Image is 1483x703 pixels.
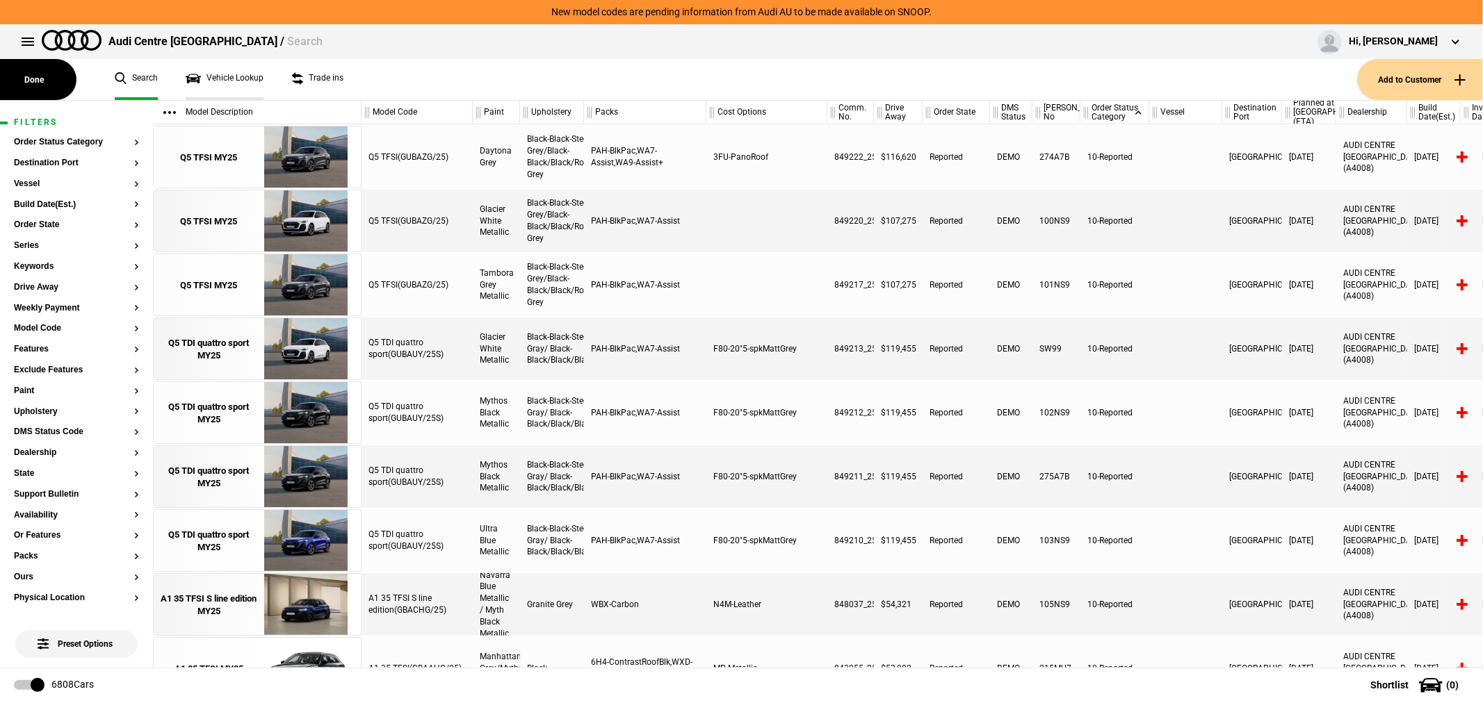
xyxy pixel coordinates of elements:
[14,324,139,345] section: Model Code
[827,254,874,316] div: 849217_25
[1032,317,1080,380] div: SW99
[1222,317,1282,380] div: [GEOGRAPHIC_DATA]
[14,511,139,520] button: Availability
[990,126,1032,188] div: DEMO
[257,510,354,572] img: Audi_GUBAUY_25S_GX_6I6I_PAH_WA7_5MB_6FJ_WXC_PWL_F80_H65_(Nadin:_5MB_6FJ_C56_F80_H65_PAH_PWL_S9S_W...
[257,446,354,508] img: Audi_GUBAUY_25S_GX_0E0E_PAH_WA7_5MB_6FJ_WXC_PWL_F80_H65_(Nadin:_5MB_6FJ_C56_F80_H65_PAH_PWL_S9S_W...
[874,509,923,572] div: $119,455
[1407,573,1461,636] div: [DATE]
[584,637,706,700] div: 6H4-ContrastRoofBlk,WXD-Style18_7Spk
[1336,445,1407,508] div: AUDI CENTRE [GEOGRAPHIC_DATA] (A4008)
[14,531,139,540] button: Or Features
[257,126,354,189] img: Audi_GUBAZG_25_FW_6Y6Y_3FU_WA9_PAH_WA7_6FJ_PYH_F80_H65_(Nadin:_3FU_6FJ_C56_F80_H65_PAH_PYH_S9S_WA...
[827,190,874,252] div: 849220_25
[706,126,827,188] div: 3FU-PanoRoof
[473,254,520,316] div: Tambora Grey Metallic
[1336,126,1407,188] div: AUDI CENTRE [GEOGRAPHIC_DATA] (A4008)
[923,190,990,252] div: Reported
[108,34,323,49] div: Audi Centre [GEOGRAPHIC_DATA] /
[1407,254,1461,316] div: [DATE]
[14,138,139,158] section: Order Status Category
[874,445,923,508] div: $119,455
[1336,317,1407,380] div: AUDI CENTRE [GEOGRAPHIC_DATA] (A4008)
[362,445,473,508] div: Q5 TDI quattro sport(GUBAUY/25S)
[1407,317,1461,380] div: [DATE]
[161,254,257,317] a: Q5 TFSI MY25
[14,469,139,490] section: State
[473,381,520,444] div: Mythos Black Metallic
[706,445,827,508] div: F80-20"5-spkMattGrey
[14,262,139,272] button: Keywords
[1080,101,1149,124] div: Order Status Category
[1282,101,1336,124] div: Planned at [GEOGRAPHIC_DATA] (ETA)
[1282,317,1336,380] div: [DATE]
[1149,101,1222,124] div: Vessel
[1336,637,1407,700] div: AUDI CENTRE [GEOGRAPHIC_DATA] (A4008)
[287,35,323,48] span: Search
[161,593,257,618] div: A1 35 TFSI S line edition MY25
[181,151,238,164] div: Q5 TFSI MY25
[1336,101,1407,124] div: Dealership
[291,59,343,100] a: Trade ins
[990,381,1032,444] div: DEMO
[161,337,257,362] div: Q5 TDI quattro sport MY25
[257,318,354,381] img: Audi_GUBAUY_25S_GX_2Y2Y_PAH_WA7_5MB_6FJ_WXC_PWL_F80_H65_(Nadin:_5MB_6FJ_C56_F80_H65_PAH_PWL_S9S_W...
[14,304,139,313] button: Weekly Payment
[1080,445,1149,508] div: 10-Reported
[1032,190,1080,252] div: 100NS9
[1032,381,1080,444] div: 102NS9
[14,511,139,531] section: Availability
[1336,509,1407,572] div: AUDI CENTRE [GEOGRAPHIC_DATA] (A4008)
[1032,445,1080,508] div: 275A7B
[1032,254,1080,316] div: 101NS9
[14,572,139,593] section: Ours
[1407,637,1461,700] div: [DATE]
[161,465,257,490] div: Q5 TDI quattro sport MY25
[990,573,1032,636] div: DEMO
[14,241,139,251] button: Series
[1407,381,1461,444] div: [DATE]
[706,573,827,636] div: N4M-Leather
[14,593,139,614] section: Physical Location
[14,572,139,582] button: Ours
[14,365,139,386] section: Exclude Features
[14,345,139,354] button: Features
[1282,126,1336,188] div: [DATE]
[14,241,139,262] section: Series
[257,190,354,253] img: Audi_GUBAZG_25_FW_2Y2Y_PAH_WA7_6FJ_F80_H65_(Nadin:_6FJ_C56_F80_H65_PAH_S9S_WA7)_ext.png
[14,386,139,396] button: Paint
[14,427,139,448] section: DMS Status Code
[827,573,874,636] div: 848037_25
[584,317,706,380] div: PAH-BlkPac,WA7-Assist
[520,101,583,124] div: Upholstery
[161,126,257,189] a: Q5 TFSI MY25
[473,637,520,700] div: Manhattan Grey/Mythos black
[584,126,706,188] div: PAH-BlkPac,WA7-Assist,WA9-Assist+
[874,637,923,700] div: $53,982
[161,574,257,636] a: A1 35 TFSI S line edition MY25
[1222,445,1282,508] div: [GEOGRAPHIC_DATA]
[584,381,706,444] div: PAH-BlkPac,WA7-Assist
[473,190,520,252] div: Glacier White Metallic
[1349,35,1438,49] div: Hi, [PERSON_NAME]
[923,317,990,380] div: Reported
[153,101,361,124] div: Model Description
[706,381,827,444] div: F80-20"5-spkMattGrey
[923,101,989,124] div: Order State
[1222,254,1282,316] div: [GEOGRAPHIC_DATA]
[520,190,584,252] div: Black-Black-Steel Grey/Black-Black/Black/Rock Grey
[14,158,139,168] button: Destination Port
[186,59,264,100] a: Vehicle Lookup
[14,490,139,511] section: Support Bulletin
[874,190,923,252] div: $107,275
[520,573,584,636] div: Granite Grey
[473,126,520,188] div: Daytona Grey
[923,126,990,188] div: Reported
[1282,254,1336,316] div: [DATE]
[827,317,874,380] div: 849213_25
[1350,668,1483,702] button: Shortlist(0)
[362,101,472,124] div: Model Code
[1222,190,1282,252] div: [GEOGRAPHIC_DATA]
[706,317,827,380] div: F80-20"5-spkMattGrey
[14,158,139,179] section: Destination Port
